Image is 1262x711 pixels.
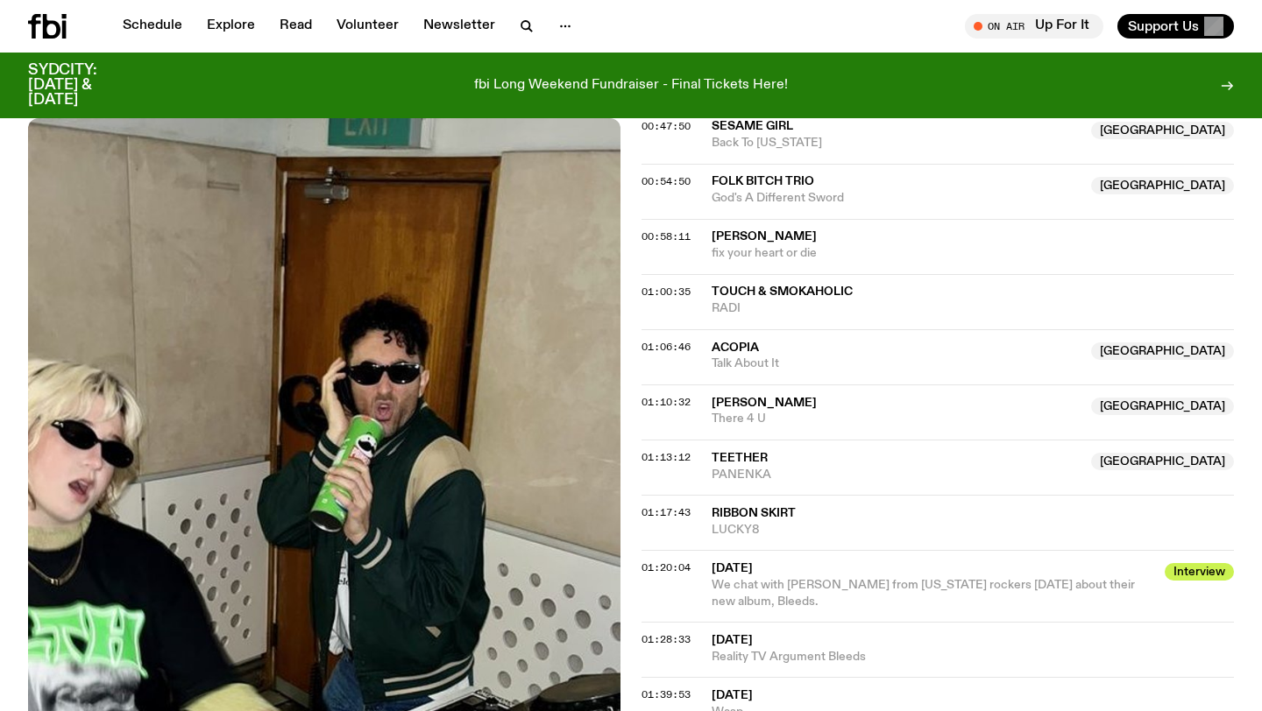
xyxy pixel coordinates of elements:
span: 01:20:04 [642,560,691,574]
button: Support Us [1117,14,1234,39]
span: [GEOGRAPHIC_DATA] [1091,177,1234,194]
span: 00:47:50 [642,119,691,133]
p: fbi Long Weekend Fundraiser - Final Tickets Here! [474,78,788,94]
span: [GEOGRAPHIC_DATA] [1091,453,1234,470]
button: 01:20:04 [642,563,691,573]
span: Acopia [712,341,759,354]
span: Back To [US_STATE] [712,135,1081,151]
span: 01:17:43 [642,505,691,519]
button: 00:58:11 [642,232,691,242]
span: God's A Different Sword [712,190,1081,207]
span: Folk Bitch Trio [712,175,814,187]
button: 00:54:50 [642,177,691,187]
span: PANENKA [712,467,1081,483]
span: [PERSON_NAME] [712,230,817,243]
button: 01:13:12 [642,453,691,462]
button: 01:10:32 [642,398,691,407]
span: RADI [712,300,1234,317]
a: Explore [196,14,266,39]
a: Newsletter [413,14,506,39]
span: 00:58:11 [642,229,691,243]
span: Interview [1165,563,1234,581]
span: 01:13:12 [642,450,691,464]
span: 00:54:50 [642,174,691,188]
span: 01:39:53 [642,687,691,701]
span: We chat with [PERSON_NAME] from [US_STATE] rockers [DATE] about their new album, Bleeds. [712,579,1135,608]
span: 01:00:35 [642,285,691,299]
span: 01:06:46 [642,340,691,354]
span: [GEOGRAPHIC_DATA] [1091,398,1234,415]
span: [DATE] [712,634,753,646]
span: LUCKY8 [712,522,1234,539]
span: fix your heart or die [712,245,1234,262]
button: 01:06:46 [642,342,691,352]
span: 01:10:32 [642,395,691,409]
button: 01:39:53 [642,690,691,700]
span: Touch & SMOKAHOLIC [712,285,853,298]
span: [PERSON_NAME] [712,397,817,409]
span: [DATE] [712,689,753,701]
button: 00:47:50 [642,122,691,131]
a: Read [269,14,323,39]
button: 01:00:35 [642,287,691,297]
h3: SYDCITY: [DATE] & [DATE] [28,63,140,108]
span: Ribbon Skirt [712,507,796,519]
span: [GEOGRAPHIC_DATA] [1091,122,1234,139]
span: There 4 U [712,411,1081,427]
span: Teether [712,452,768,464]
span: 01:28:33 [642,632,691,646]
span: Support Us [1128,18,1199,34]
a: Schedule [112,14,193,39]
span: Sesame Girl [712,120,793,132]
span: [DATE] [712,560,1154,577]
button: 01:17:43 [642,508,691,517]
span: [GEOGRAPHIC_DATA] [1091,342,1234,360]
span: Reality TV Argument Bleeds [712,649,1234,665]
button: 01:28:33 [642,635,691,644]
a: Volunteer [326,14,409,39]
button: On AirUp For It [965,14,1103,39]
span: Talk About It [712,355,1081,372]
